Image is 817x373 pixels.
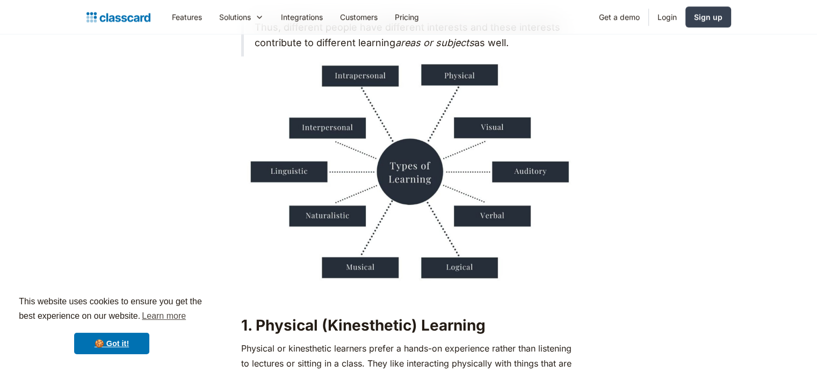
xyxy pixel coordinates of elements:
[163,5,211,29] a: Features
[331,5,386,29] a: Customers
[386,5,428,29] a: Pricing
[140,308,187,324] a: learn more about cookies
[272,5,331,29] a: Integrations
[86,10,150,25] a: home
[219,11,251,23] div: Solutions
[241,14,576,56] blockquote: Thus, different people have different interests and these interests contribute to different learn...
[590,5,648,29] a: Get a demo
[9,285,215,364] div: cookieconsent
[694,11,722,23] div: Sign up
[241,290,576,305] p: ‍
[241,316,486,334] strong: 1. Physical (Kinesthetic) Learning
[19,295,205,324] span: This website uses cookies to ensure you get the best experience on our website.
[74,333,149,354] a: dismiss cookie message
[241,62,576,284] img: a mind map showcasing the types of learning
[685,6,731,27] a: Sign up
[649,5,685,29] a: Login
[211,5,272,29] div: Solutions
[395,37,474,48] em: areas or subjects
